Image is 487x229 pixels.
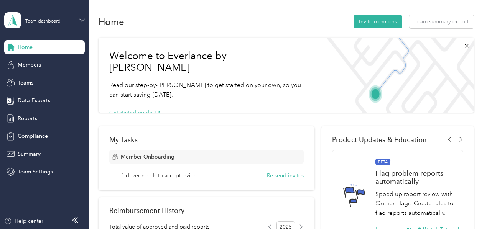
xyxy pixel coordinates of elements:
[18,132,48,140] span: Compliance
[354,15,402,28] button: Invite members
[444,186,487,229] iframe: Everlance-gr Chat Button Frame
[18,43,33,51] span: Home
[109,136,304,144] div: My Tasks
[18,150,41,158] span: Summary
[320,38,474,113] img: Welcome to everlance
[18,114,37,123] span: Reports
[99,18,124,26] h1: Home
[18,61,41,69] span: Members
[332,136,427,144] span: Product Updates & Education
[121,172,195,180] span: 1 driver needs to accept invite
[18,97,50,105] span: Data Exports
[25,19,61,24] div: Team dashboard
[375,190,460,218] p: Speed up report review with Outlier Flags. Create rules to flag reports automatically.
[109,206,184,214] h2: Reimbursement History
[375,159,390,165] span: BETA
[4,217,43,225] button: Help center
[375,169,460,185] h1: Flag problem reports automatically
[109,109,160,117] button: Get started guide
[409,15,474,28] button: Team summary export
[109,50,309,74] h1: Welcome to Everlance by [PERSON_NAME]
[18,168,53,176] span: Team Settings
[267,172,304,180] button: Re-send invites
[121,153,174,161] span: Member Onboarding
[18,79,33,87] span: Teams
[109,80,309,99] p: Read our step-by-[PERSON_NAME] to get started on your own, so you can start saving [DATE].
